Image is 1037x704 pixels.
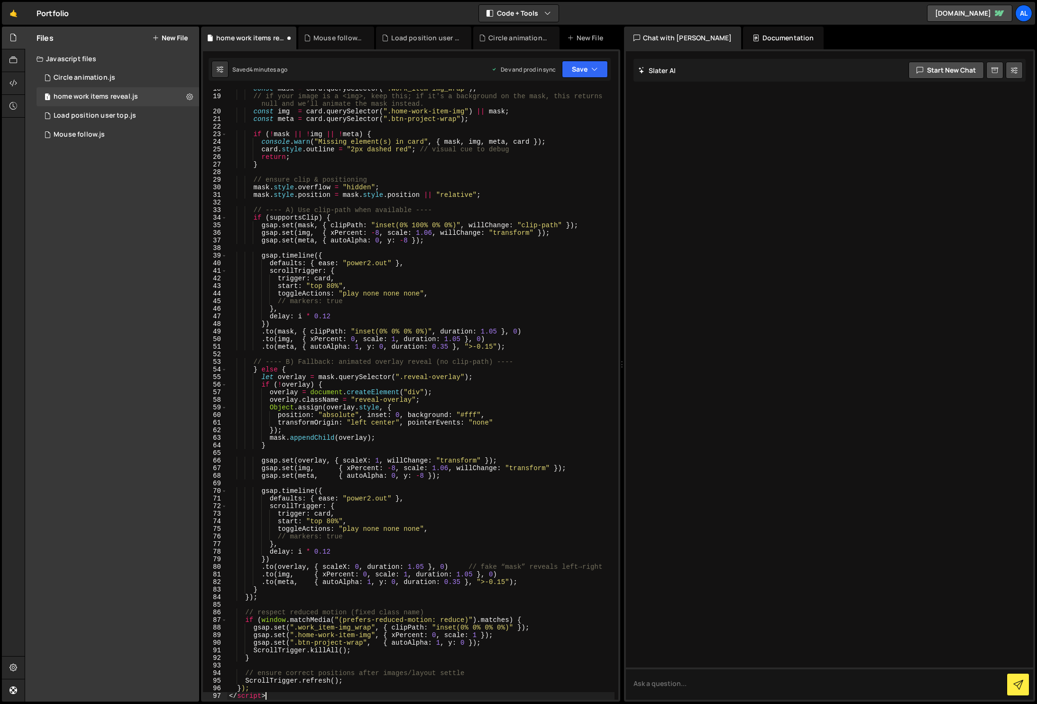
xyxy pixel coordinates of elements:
[54,111,136,120] div: Load position user top.js
[488,33,548,43] div: Circle animation.js
[152,34,188,42] button: New File
[203,290,227,297] div: 44
[743,27,823,49] div: Documentation
[203,282,227,290] div: 43
[203,548,227,556] div: 78
[203,275,227,282] div: 42
[37,8,69,19] div: Portfolio
[203,335,227,343] div: 50
[203,229,227,237] div: 36
[37,87,199,106] div: 16520/44898.js
[203,108,227,115] div: 20
[203,373,227,381] div: 55
[203,472,227,480] div: 68
[203,480,227,487] div: 69
[2,2,25,25] a: 🤙
[203,184,227,191] div: 30
[203,457,227,464] div: 66
[203,328,227,335] div: 49
[203,214,227,222] div: 34
[203,381,227,389] div: 56
[203,351,227,358] div: 52
[232,65,287,74] div: Saved
[37,33,54,43] h2: Files
[203,685,227,692] div: 96
[927,5,1012,22] a: [DOMAIN_NAME]
[203,669,227,677] div: 94
[203,206,227,214] div: 33
[203,442,227,449] div: 64
[203,654,227,662] div: 92
[203,115,227,123] div: 21
[203,252,227,259] div: 39
[313,33,363,43] div: Mouse follow.js
[203,434,227,442] div: 63
[203,639,227,647] div: 90
[203,426,227,434] div: 62
[203,411,227,419] div: 60
[203,571,227,578] div: 81
[203,518,227,525] div: 74
[249,65,287,74] div: 4 minutes ago
[203,259,227,267] div: 40
[203,495,227,502] div: 71
[203,396,227,404] div: 58
[203,502,227,510] div: 72
[203,510,227,518] div: 73
[203,525,227,533] div: 75
[203,389,227,396] div: 57
[203,176,227,184] div: 29
[37,125,199,144] div: 16520/44871.js
[491,65,556,74] div: Dev and prod in sync
[203,540,227,548] div: 77
[203,191,227,199] div: 31
[203,624,227,631] div: 88
[203,267,227,275] div: 41
[203,662,227,669] div: 93
[203,244,227,252] div: 38
[479,5,559,22] button: Code + Tools
[203,93,227,108] div: 19
[203,320,227,328] div: 48
[203,123,227,130] div: 22
[203,305,227,313] div: 46
[909,62,984,79] button: Start new chat
[203,130,227,138] div: 23
[203,404,227,411] div: 59
[54,74,115,82] div: Circle animation.js
[37,106,199,125] div: 16520/44834.js
[203,161,227,168] div: 27
[45,94,50,102] span: 1
[37,68,199,87] div: 16520/44831.js
[203,563,227,571] div: 80
[203,168,227,176] div: 28
[203,138,227,146] div: 24
[203,586,227,593] div: 83
[54,93,138,101] div: home work items reveal.js
[203,464,227,472] div: 67
[203,647,227,654] div: 91
[203,533,227,540] div: 76
[567,33,607,43] div: New File
[203,556,227,563] div: 79
[203,237,227,244] div: 37
[203,199,227,206] div: 32
[203,601,227,609] div: 85
[1015,5,1032,22] a: Al
[203,313,227,320] div: 47
[203,419,227,426] div: 61
[203,222,227,229] div: 35
[203,677,227,685] div: 95
[203,609,227,616] div: 86
[562,61,608,78] button: Save
[203,358,227,366] div: 53
[203,593,227,601] div: 84
[203,343,227,351] div: 51
[203,616,227,624] div: 87
[203,449,227,457] div: 65
[638,66,676,75] h2: Slater AI
[203,692,227,700] div: 97
[203,487,227,495] div: 70
[624,27,742,49] div: Chat with [PERSON_NAME]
